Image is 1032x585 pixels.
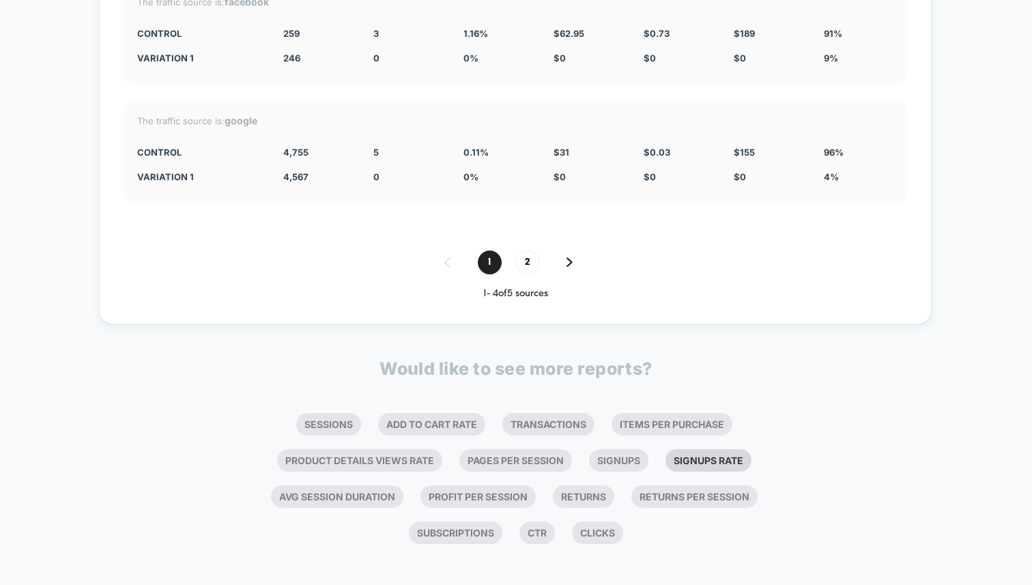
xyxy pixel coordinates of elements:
li: Add To Cart Rate [378,413,485,436]
div: Variation 1 [137,53,263,63]
span: 0 % [463,171,478,182]
li: Signups Rate [665,449,751,472]
span: $ 155 [734,147,755,158]
span: 5 [373,147,379,158]
li: Avg Session Duration [271,485,403,508]
li: Profit Per Session [420,485,536,508]
div: 96% [824,147,893,158]
span: 1.16 % [463,28,488,39]
span: 3 [373,28,379,39]
li: Pages Per Session [459,449,572,472]
li: Sessions [296,413,361,436]
li: Clicks [572,522,623,544]
li: Returns [553,485,614,508]
span: $ 0 [644,53,656,63]
li: Items Per Purchase [612,413,732,436]
span: 4,755 [283,147,309,158]
div: The traffic source is: [137,115,893,126]
span: $ 0 [554,53,566,63]
li: Signups [589,449,648,472]
p: Would like to see more reports? [379,358,653,379]
span: $ 0 [734,53,746,63]
li: Subscriptions [409,522,502,544]
span: 246 [283,53,300,63]
div: 4% [824,171,893,182]
span: $ 0 [734,171,746,182]
span: $ 62.95 [554,28,584,39]
span: 259 [283,28,300,39]
span: $ 0.03 [644,147,670,158]
span: $ 189 [734,28,755,39]
span: $ 0 [644,171,656,182]
strong: google [225,115,257,126]
span: 2 [515,251,539,274]
span: 0 [373,171,379,182]
div: CONTROL [137,28,263,39]
span: 4,567 [283,171,309,182]
div: 91% [824,28,893,39]
li: Ctr [519,522,555,544]
div: CONTROL [137,147,263,158]
li: Product Details Views Rate [277,449,442,472]
div: 1 - 4 of 5 sources [124,288,907,300]
span: 0 % [463,53,478,63]
li: Returns Per Session [631,485,758,508]
div: 9% [824,53,893,63]
span: 0 [373,53,379,63]
span: $ 0 [554,171,566,182]
span: 1 [478,251,502,274]
span: $ 0.73 [644,28,670,39]
img: pagination forward [567,257,573,267]
span: 0.11 % [463,147,489,158]
span: $ 31 [554,147,569,158]
div: Variation 1 [137,171,263,182]
li: Transactions [502,413,594,436]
